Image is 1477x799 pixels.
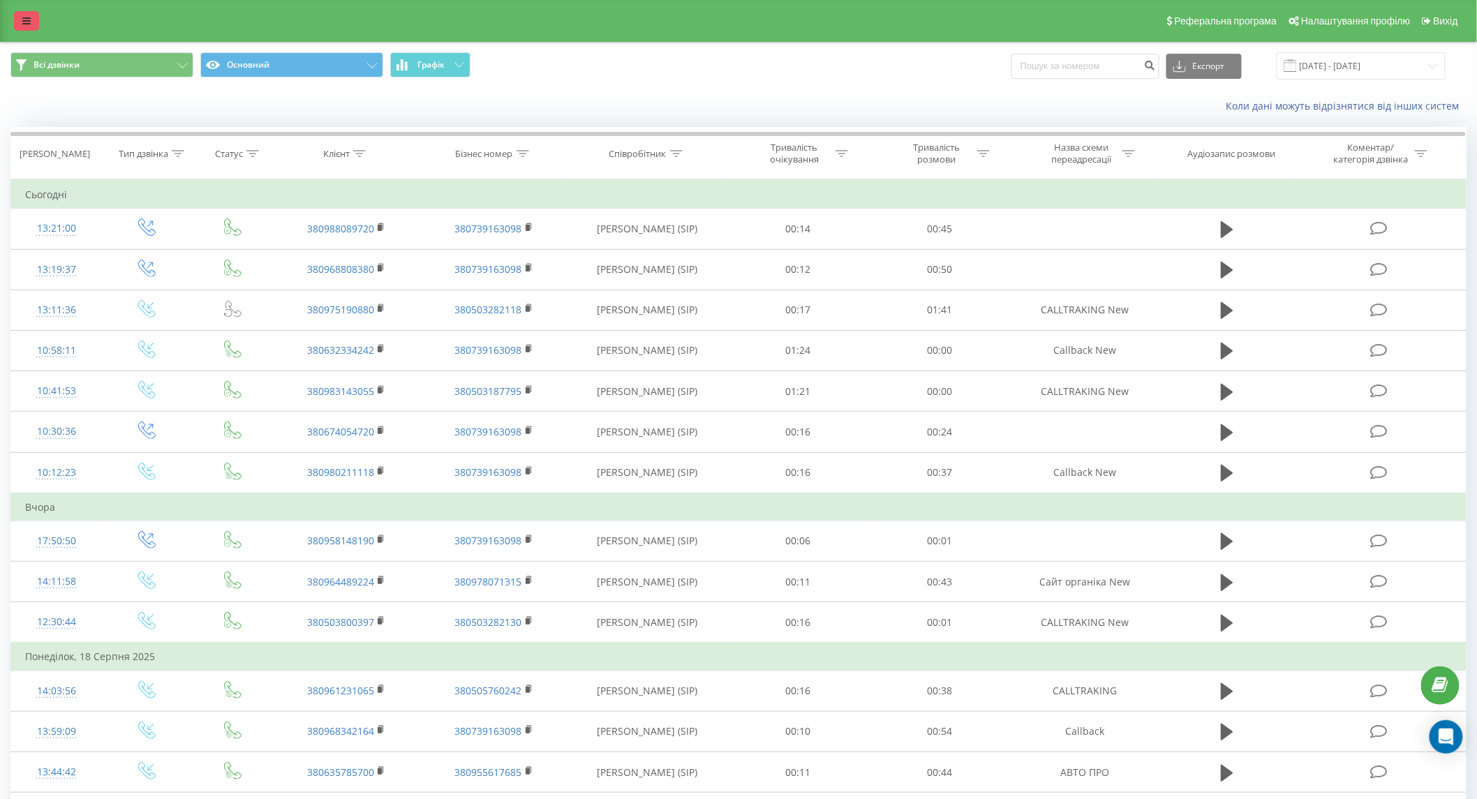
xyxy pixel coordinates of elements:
[119,148,168,160] div: Тип дзвінка
[455,684,522,697] a: 380505760242
[1011,671,1159,711] td: CALLTRAKING
[10,52,193,77] button: Всі дзвінки
[20,148,90,160] div: [PERSON_NAME]
[307,343,374,357] a: 380632334242
[869,249,1011,290] td: 00:50
[455,615,522,629] a: 380503282130
[1301,15,1410,27] span: Налаштування профілю
[727,330,869,371] td: 01:24
[567,452,727,493] td: [PERSON_NAME] (SIP)
[34,59,80,70] span: Всі дзвінки
[869,452,1011,493] td: 00:37
[1011,54,1159,79] input: Пошук за номером
[25,568,88,595] div: 14:11:58
[869,290,1011,330] td: 01:41
[567,412,727,452] td: [PERSON_NAME] (SIP)
[727,371,869,412] td: 01:21
[455,724,522,738] a: 380739163098
[307,384,374,398] a: 380983143055
[727,562,869,602] td: 00:11
[455,303,522,316] a: 380503282118
[727,249,869,290] td: 00:12
[307,222,374,235] a: 380988089720
[1188,148,1276,160] div: Аудіозапис розмови
[727,521,869,561] td: 00:06
[1166,54,1242,79] button: Експорт
[307,684,374,697] a: 380961231065
[869,671,1011,711] td: 00:38
[1011,371,1159,412] td: CALLTRAKING New
[307,303,374,316] a: 380975190880
[25,418,88,445] div: 10:30:36
[323,148,350,160] div: Клієнт
[455,222,522,235] a: 380739163098
[727,412,869,452] td: 00:16
[567,290,727,330] td: [PERSON_NAME] (SIP)
[869,602,1011,643] td: 00:01
[200,52,383,77] button: Основний
[1175,15,1277,27] span: Реферальна програма
[727,290,869,330] td: 00:17
[567,752,727,793] td: [PERSON_NAME] (SIP)
[1011,562,1159,602] td: Сайт органіка New
[727,452,869,493] td: 00:16
[25,256,88,283] div: 13:19:37
[456,148,513,160] div: Бізнес номер
[757,142,832,165] div: Тривалість очікування
[899,142,974,165] div: Тривалість розмови
[1011,752,1159,793] td: АВТО ПРО
[567,711,727,752] td: [PERSON_NAME] (SIP)
[727,752,869,793] td: 00:11
[869,330,1011,371] td: 00:00
[455,343,522,357] a: 380739163098
[11,643,1467,671] td: Понеділок, 18 Серпня 2025
[869,521,1011,561] td: 00:01
[567,371,727,412] td: [PERSON_NAME] (SIP)
[567,249,727,290] td: [PERSON_NAME] (SIP)
[11,181,1467,209] td: Сьогодні
[307,465,374,479] a: 380980211118
[307,425,374,438] a: 380674054720
[727,209,869,249] td: 00:14
[25,378,88,405] div: 10:41:53
[869,371,1011,412] td: 00:00
[727,602,869,643] td: 00:16
[25,337,88,364] div: 10:58:11
[1434,15,1458,27] span: Вихід
[455,575,522,588] a: 380978071315
[1226,99,1467,112] a: Коли дані можуть відрізнятися вiд інших систем
[417,60,445,70] span: Графік
[25,678,88,705] div: 14:03:56
[307,262,374,276] a: 380968808380
[869,562,1011,602] td: 00:43
[1044,142,1119,165] div: Назва схеми переадресації
[25,459,88,486] div: 10:12:23
[869,752,1011,793] td: 00:44
[1011,602,1159,643] td: CALLTRAKING New
[727,711,869,752] td: 00:10
[567,671,727,711] td: [PERSON_NAME] (SIP)
[215,148,243,160] div: Статус
[455,384,522,398] a: 380503187795
[1011,711,1159,752] td: Callback
[869,412,1011,452] td: 00:24
[727,671,869,711] td: 00:16
[25,528,88,555] div: 17:50:50
[567,562,727,602] td: [PERSON_NAME] (SIP)
[567,602,727,643] td: [PERSON_NAME] (SIP)
[307,534,374,547] a: 380958148190
[455,766,522,779] a: 380955617685
[455,425,522,438] a: 380739163098
[25,718,88,745] div: 13:59:09
[1011,290,1159,330] td: CALLTRAKING New
[307,766,374,779] a: 380635785700
[25,297,88,324] div: 13:11:36
[869,209,1011,249] td: 00:45
[455,262,522,276] a: 380739163098
[1011,452,1159,493] td: Callback New
[455,534,522,547] a: 380739163098
[869,711,1011,752] td: 00:54
[390,52,470,77] button: Графік
[25,759,88,786] div: 13:44:42
[1430,720,1463,754] div: Open Intercom Messenger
